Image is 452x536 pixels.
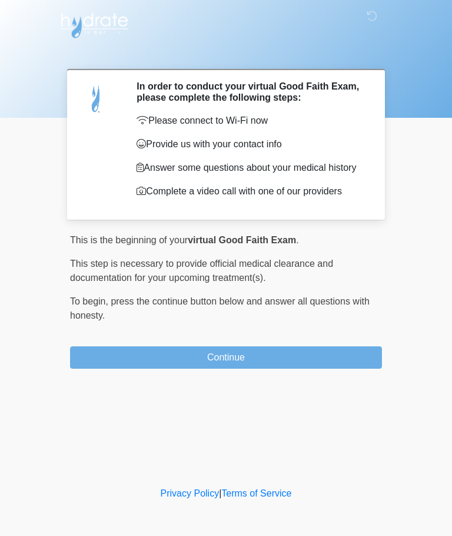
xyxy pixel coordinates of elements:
[79,81,114,116] img: Agent Avatar
[137,81,364,103] h2: In order to conduct your virtual Good Faith Exam, please complete the following steps:
[58,9,130,39] img: Hydrate IV Bar - Arcadia Logo
[137,161,364,175] p: Answer some questions about your medical history
[70,296,111,306] span: To begin,
[70,259,333,283] span: This step is necessary to provide official medical clearance and documentation for your upcoming ...
[221,488,291,498] a: Terms of Service
[137,114,364,128] p: Please connect to Wi-Fi now
[137,184,364,198] p: Complete a video call with one of our providers
[296,235,298,245] span: .
[137,137,364,151] p: Provide us with your contact info
[70,296,370,320] span: press the continue button below and answer all questions with honesty.
[188,235,296,245] strong: virtual Good Faith Exam
[161,488,220,498] a: Privacy Policy
[219,488,221,498] a: |
[61,42,391,64] h1: ‎ ‎ ‎ ‎
[70,346,382,369] button: Continue
[70,235,188,245] span: This is the beginning of your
